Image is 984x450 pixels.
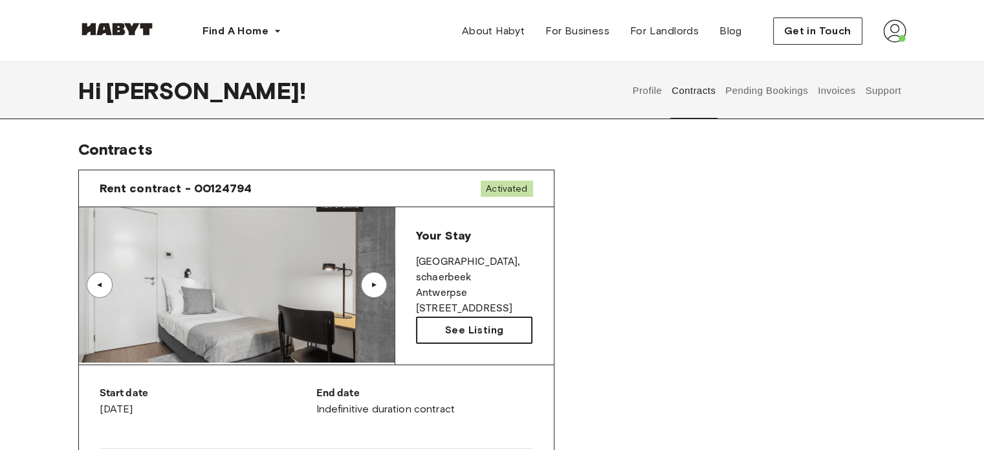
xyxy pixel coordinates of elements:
[106,77,306,104] span: [PERSON_NAME] !
[78,77,106,104] span: Hi
[462,23,525,39] span: About Habyt
[93,281,106,289] div: ▲
[670,62,717,119] button: Contracts
[78,140,153,159] span: Contracts
[535,18,620,44] a: For Business
[630,23,699,39] span: For Landlords
[367,281,380,289] div: ▲
[100,386,316,417] div: [DATE]
[631,62,664,119] button: Profile
[452,18,535,44] a: About Habyt
[864,62,903,119] button: Support
[316,386,533,401] p: End date
[724,62,810,119] button: Pending Bookings
[416,317,533,344] a: See Listing
[316,386,533,417] div: Indefinitive duration contract
[481,181,532,197] span: Activated
[100,181,252,196] span: Rent contract - 00124794
[100,386,316,401] p: Start date
[883,19,906,43] img: avatar
[445,322,503,338] span: See Listing
[620,18,709,44] a: For Landlords
[784,23,851,39] span: Get in Touch
[416,229,471,243] span: Your Stay
[709,18,752,44] a: Blog
[416,254,533,286] p: [GEOGRAPHIC_DATA] , schaerbeek
[78,23,156,36] img: Habyt
[192,18,292,44] button: Find A Home
[628,62,906,119] div: user profile tabs
[416,286,533,317] p: Antwerpse [STREET_ADDRESS]
[816,62,857,119] button: Invoices
[719,23,742,39] span: Blog
[545,23,609,39] span: For Business
[79,207,395,363] img: Image of the room
[202,23,268,39] span: Find A Home
[773,17,862,45] button: Get in Touch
